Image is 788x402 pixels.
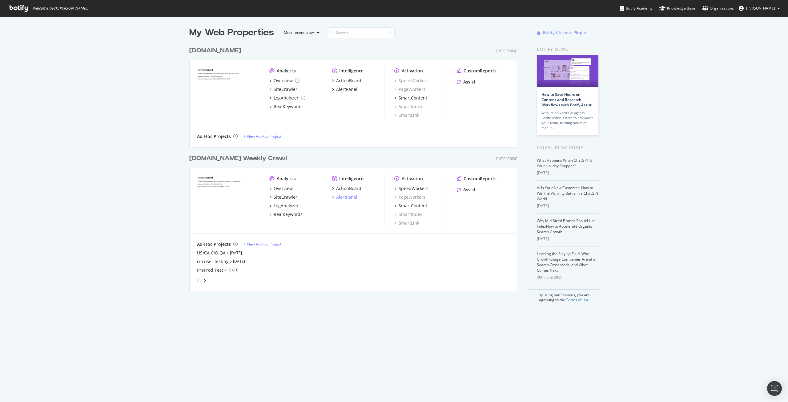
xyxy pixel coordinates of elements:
div: Organizations [702,5,734,11]
button: Most recent crawl [279,28,322,38]
div: Botify Chrome Plugin [543,30,586,36]
div: AlertPanel [336,86,357,92]
div: New Ad-Hoc Project [247,242,281,247]
div: [DOMAIN_NAME] Weekly Crawl [189,154,287,163]
a: CustomReports [457,68,497,74]
div: SmartLink [394,220,419,226]
div: SmartContent [399,95,427,101]
a: [DATE] [230,250,242,255]
a: Botify Chrome Plugin [537,30,586,36]
a: What Happens When ChatGPT Is Your Holiday Shopper? [537,158,593,169]
a: How to Save Hours on Content and Research Workflows with Botify Assist [541,92,592,108]
div: Botify news [537,46,599,53]
a: RealKeywords [269,211,303,217]
a: [DATE] [233,259,245,264]
div: Overview [274,185,293,192]
a: LogAnalyzer [269,203,299,209]
div: Open Intercom Messenger [767,381,782,396]
div: [DATE] [537,236,599,242]
a: SpeedWorkers [394,78,428,84]
div: SmartContent [399,203,427,209]
div: RealKeywords [274,211,303,217]
a: Why Mid-Sized Brands Should Use IndexNow to Accelerate Organic Search Growth [537,218,596,234]
a: RealKeywords [269,104,303,110]
a: [DATE] [227,267,239,273]
a: Assist [457,187,476,193]
img: levipilot.com [197,68,259,118]
a: SmartIndex [394,104,422,110]
div: grid [189,39,522,291]
div: Ad-Hoc Projects [197,133,231,140]
a: cio user testing [197,258,229,265]
div: By using our Services, you are agreeing to the [529,289,599,303]
div: Intelligence [339,68,364,74]
div: SpeedWorkers [399,185,428,192]
div: Activation [402,68,423,74]
div: Enterprise [496,156,517,161]
div: Ad-Hoc Projects [197,241,231,247]
div: [DOMAIN_NAME] [189,46,241,55]
div: Intelligence [339,176,364,182]
a: Assist [457,79,476,85]
a: SiteCrawler [269,86,297,92]
div: US/CA CIO QA [197,250,226,256]
div: ActionBoard [336,78,361,84]
div: Analytics [277,176,296,182]
div: Activation [402,176,423,182]
a: SmartContent [394,203,427,209]
a: PageWorkers [394,86,425,92]
img: Levi.com [197,176,259,225]
a: CustomReports [457,176,497,182]
a: Leveling the Playing Field: Why Growth-Stage Companies Are at a Search Crossroads, and What Comes... [537,251,595,273]
div: ActionBoard [336,185,361,192]
div: Most recent crawl [284,31,315,35]
div: RealKeywords [274,104,303,110]
div: Enterprise [496,48,517,54]
div: [DATE] [537,170,599,176]
a: PreProd Test [197,267,223,273]
img: How to Save Hours on Content and Research Workflows with Botify Assist [537,55,598,87]
button: [PERSON_NAME] [734,3,785,13]
a: SmartLink [394,112,419,118]
input: Search [327,27,395,38]
a: LogAnalyzer [269,95,305,101]
a: AlertPanel [332,86,357,92]
div: 26th June 2025 [537,274,599,280]
div: Assist [463,79,476,85]
div: AlertPanel [336,194,357,200]
a: [DOMAIN_NAME] Weekly Crawl [189,154,289,163]
a: PageWorkers [394,194,425,200]
div: Assist [463,187,476,193]
a: ActionBoard [332,78,361,84]
div: [DATE] [537,203,599,209]
span: Welcome back, [PERSON_NAME] ! [32,6,88,11]
a: Terms of Use [566,297,589,303]
div: Analytics [277,68,296,74]
div: LogAnalyzer [274,95,299,101]
a: New Ad-Hoc Project [243,134,281,139]
div: angle-left [195,276,203,286]
a: SiteCrawler [269,194,297,200]
div: LogAnalyzer [274,203,299,209]
a: SmartIndex [394,211,422,217]
div: CustomReports [464,176,497,182]
a: SpeedWorkers [394,185,428,192]
div: Knowledge Base [659,5,695,11]
div: Latest Blog Posts [537,144,599,151]
a: [DOMAIN_NAME] [189,46,243,55]
a: ActionBoard [332,185,361,192]
a: Overview [269,185,293,192]
div: Overview [274,78,293,84]
div: SiteCrawler [274,86,297,92]
a: New Ad-Hoc Project [243,242,281,247]
div: With its powerful AI agents, Botify Assist is here to empower your team, turning hours of manual… [541,111,594,130]
div: SiteCrawler [274,194,297,200]
a: SmartContent [394,95,427,101]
